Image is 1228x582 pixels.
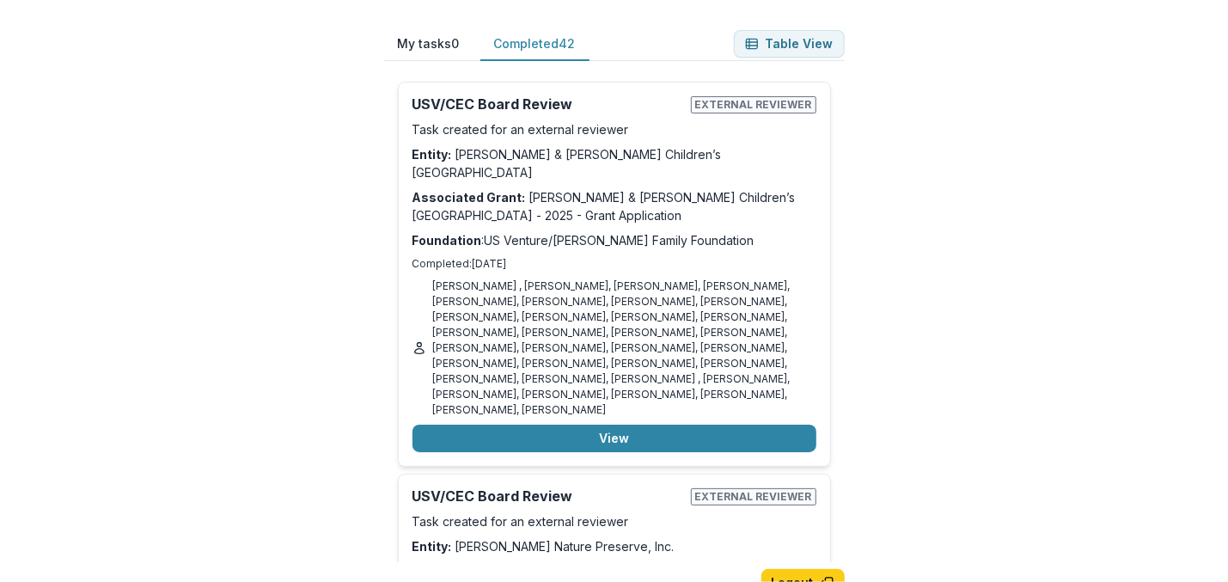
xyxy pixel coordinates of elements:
[412,488,684,505] h2: USV/CEC Board Review
[412,147,452,162] strong: Entity:
[412,145,816,181] p: [PERSON_NAME] & [PERSON_NAME] Children’s [GEOGRAPHIC_DATA]
[433,279,816,418] p: [PERSON_NAME] , [PERSON_NAME], [PERSON_NAME], [PERSON_NAME], [PERSON_NAME], [PERSON_NAME], [PERSO...
[412,120,816,138] p: Task created for an external reviewer
[412,188,816,224] p: [PERSON_NAME] & [PERSON_NAME] Children’s [GEOGRAPHIC_DATA] - 2025 - Grant Application
[412,190,526,205] strong: Associated Grant:
[384,28,473,61] button: My tasks 0
[412,96,684,113] h2: USV/CEC Board Review
[691,96,816,113] span: External reviewer
[412,425,816,452] button: View
[412,537,816,555] p: [PERSON_NAME] Nature Preserve, Inc.
[412,256,816,272] p: Completed: [DATE]
[412,512,816,530] p: Task created for an external reviewer
[480,28,590,61] button: Completed 42
[412,539,452,554] strong: Entity:
[691,488,816,505] span: External reviewer
[412,233,482,248] strong: Foundation
[412,562,816,580] p: [PERSON_NAME] Nature Preserve, Inc.
[734,30,845,58] button: Table View
[412,231,816,249] p: : US Venture/[PERSON_NAME] Family Foundation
